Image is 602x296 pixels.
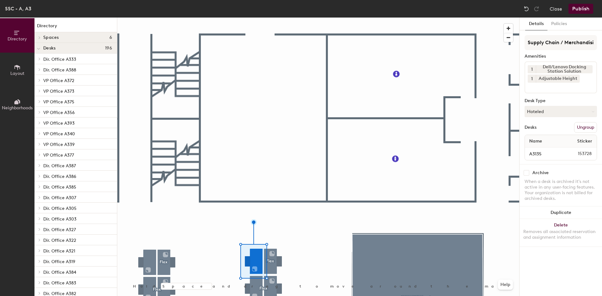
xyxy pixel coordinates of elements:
img: Undo [523,6,530,12]
button: Ungroup [574,122,597,133]
span: 196 [105,46,112,51]
button: Publish [568,4,593,14]
span: 1 [531,66,533,73]
span: 1 [531,75,533,82]
button: Details [525,18,547,30]
span: Spaces [43,35,59,40]
button: Policies [547,18,571,30]
span: VP Office A356 [43,110,75,115]
span: Neighborhoods [2,105,33,111]
span: Dir. Office A384 [43,270,76,275]
button: Duplicate [520,206,602,219]
span: Dir. Office A305 [43,206,77,211]
span: VP Office A393 [43,121,75,126]
span: 6 [109,35,112,40]
span: Dir. Office A333 [43,57,76,62]
span: VP Office A339 [43,142,75,147]
span: Sticker [574,136,595,147]
div: Desk Type [525,98,597,103]
span: Dir. Office A388 [43,67,76,73]
span: Dir. Office A307 [43,195,76,200]
span: Dir. Office A385 [43,184,76,190]
span: VP Office A375 [43,99,74,105]
h1: Directory [34,23,117,32]
span: Dir. Office A387 [43,163,76,169]
button: Hoteled [525,106,597,117]
div: Dell/Lenovo Docking Station Solution [536,65,593,73]
input: Unnamed desk [526,149,563,158]
span: Dir. Office A303 [43,216,77,222]
span: Dir. Office A322 [43,238,76,243]
span: Desks [43,46,55,51]
div: Archive [532,170,549,175]
span: Directory [8,36,27,42]
span: Dir. Office A319 [43,259,75,264]
span: VP Office A377 [43,153,74,158]
button: Close [550,4,562,14]
div: When a desk is archived it's not active in any user-facing features. Your organization is not bil... [525,179,597,201]
div: Amenities [525,54,597,59]
button: 1 [528,65,536,73]
span: VP Office A340 [43,131,75,137]
span: Name [526,136,545,147]
div: Desks [525,125,536,130]
img: Redo [533,6,540,12]
span: VP Office A372 [43,78,74,83]
div: SSC - A, A3 [5,5,31,13]
span: Dir. Office A327 [43,227,76,232]
div: Removes all associated reservation and assignment information [523,229,598,240]
div: Adjustable Height [536,75,580,83]
span: Dir. Office A383 [43,280,76,286]
button: DeleteRemoves all associated reservation and assignment information [520,219,602,247]
span: Layout [10,71,24,76]
span: 153728 [563,150,595,157]
button: Help [498,280,513,290]
span: VP Office A373 [43,89,74,94]
button: 1 [528,75,536,83]
span: Dir. Office A386 [43,174,76,179]
span: Dir. Office A321 [43,248,75,254]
